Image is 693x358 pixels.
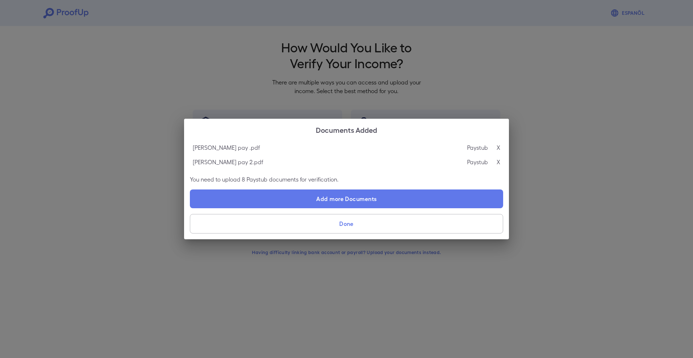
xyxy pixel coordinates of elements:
p: X [497,158,500,166]
button: Done [190,214,503,233]
p: [PERSON_NAME] pay .pdf [193,143,260,152]
label: Add more Documents [190,189,503,208]
p: [PERSON_NAME] pay 2.pdf [193,158,263,166]
p: X [497,143,500,152]
p: Paystub [467,158,488,166]
p: You need to upload 8 Paystub documents for verification. [190,175,503,184]
p: Paystub [467,143,488,152]
h2: Documents Added [184,119,509,140]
